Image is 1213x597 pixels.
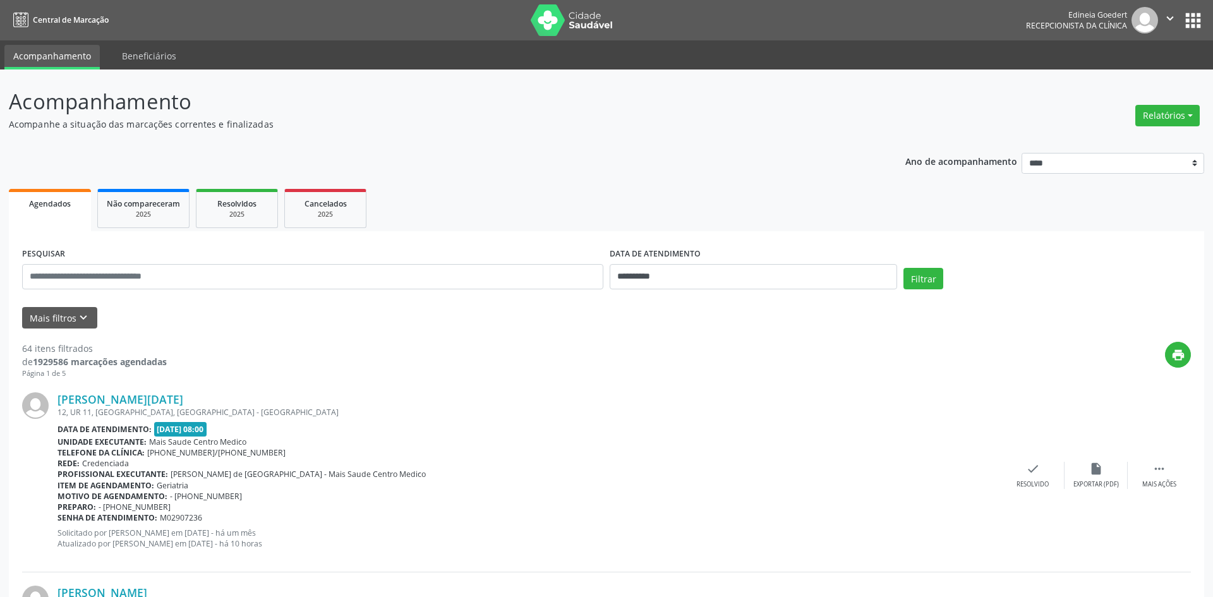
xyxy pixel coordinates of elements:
div: Página 1 de 5 [22,368,167,379]
i: insert_drive_file [1089,462,1103,476]
img: img [1132,7,1158,33]
div: de [22,355,167,368]
b: Data de atendimento: [57,424,152,435]
img: img [22,392,49,419]
span: Não compareceram [107,198,180,209]
div: 2025 [107,210,180,219]
span: Geriatria [157,480,188,491]
a: Acompanhamento [4,45,100,69]
button: Relatórios [1135,105,1200,126]
button:  [1158,7,1182,33]
span: Cancelados [305,198,347,209]
b: Item de agendamento: [57,480,154,491]
div: 64 itens filtrados [22,342,167,355]
i: print [1171,348,1185,362]
span: Recepcionista da clínica [1026,20,1127,31]
span: M02907236 [160,512,202,523]
span: Mais Saude Centro Medico [149,437,246,447]
b: Profissional executante: [57,469,168,479]
p: Solicitado por [PERSON_NAME] em [DATE] - há um mês Atualizado por [PERSON_NAME] em [DATE] - há 10... [57,528,1001,549]
i: keyboard_arrow_down [76,311,90,325]
b: Senha de atendimento: [57,512,157,523]
span: Central de Marcação [33,15,109,25]
span: - [PHONE_NUMBER] [99,502,171,512]
b: Unidade executante: [57,437,147,447]
div: 2025 [294,210,357,219]
div: Resolvido [1017,480,1049,489]
i: check [1026,462,1040,476]
b: Motivo de agendamento: [57,491,167,502]
b: Telefone da clínica: [57,447,145,458]
button: Filtrar [903,268,943,289]
div: 12, UR 11, [GEOGRAPHIC_DATA], [GEOGRAPHIC_DATA] - [GEOGRAPHIC_DATA] [57,407,1001,418]
p: Acompanhe a situação das marcações correntes e finalizadas [9,118,845,131]
button: print [1165,342,1191,368]
b: Preparo: [57,502,96,512]
span: [DATE] 08:00 [154,422,207,437]
a: [PERSON_NAME][DATE] [57,392,183,406]
label: PESQUISAR [22,244,65,264]
button: apps [1182,9,1204,32]
strong: 1929586 marcações agendadas [33,356,167,368]
button: Mais filtroskeyboard_arrow_down [22,307,97,329]
span: Resolvidos [217,198,256,209]
span: Credenciada [82,458,129,469]
span: Agendados [29,198,71,209]
i:  [1163,11,1177,25]
label: DATA DE ATENDIMENTO [610,244,701,264]
div: Edineia Goedert [1026,9,1127,20]
b: Rede: [57,458,80,469]
div: 2025 [205,210,269,219]
i:  [1152,462,1166,476]
p: Acompanhamento [9,86,845,118]
span: - [PHONE_NUMBER] [170,491,242,502]
p: Ano de acompanhamento [905,153,1017,169]
span: [PHONE_NUMBER]/[PHONE_NUMBER] [147,447,286,458]
a: Central de Marcação [9,9,109,30]
div: Exportar (PDF) [1073,480,1119,489]
div: Mais ações [1142,480,1176,489]
span: [PERSON_NAME] de [GEOGRAPHIC_DATA] - Mais Saude Centro Medico [171,469,426,479]
a: Beneficiários [113,45,185,67]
